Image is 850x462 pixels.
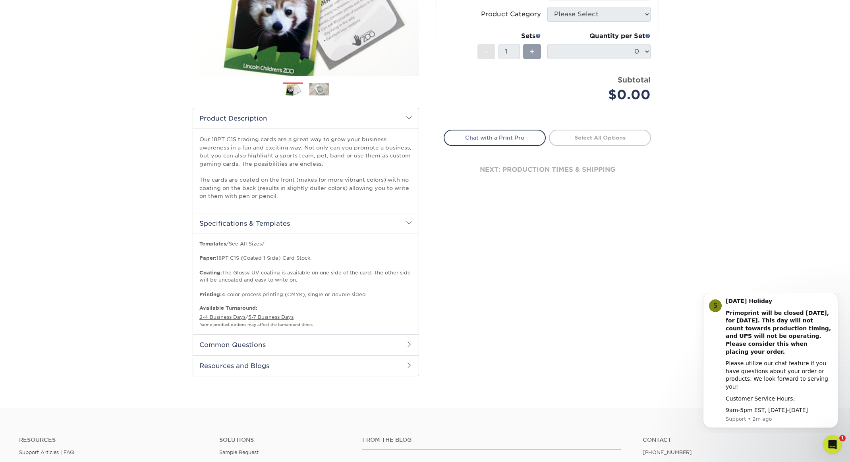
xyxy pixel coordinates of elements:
[199,270,222,276] strong: Coating:
[18,6,31,19] div: Profile image for Support
[193,108,419,128] h2: Product Description
[199,255,216,261] strong: Paper:
[199,305,412,328] p: /
[229,241,262,247] a: See All Sizes
[199,240,412,299] p: / / 18PT C1S (Coated 1 Side) Card Stock. The Glossy UV coating is available on one side of the ca...
[2,438,68,459] iframe: Google Customer Reviews
[193,334,419,355] h2: Common Questions
[485,46,488,58] span: -
[199,241,226,247] b: Templates
[481,10,541,19] div: Product Category
[199,135,412,200] p: Our 18PT C1S trading cards are a great way to grow your business awareness in a fun and exciting ...
[444,146,651,194] div: next: production times & shipping
[219,437,350,443] h4: Solutions
[618,75,651,84] strong: Subtotal
[35,113,141,121] div: 9am-5pm EST, [DATE]-[DATE]
[529,46,535,58] span: +
[477,31,541,41] div: Sets
[35,17,140,62] b: Primoprint will be closed [DATE], for [DATE]. This day will not count towards production timing, ...
[643,449,692,455] a: [PHONE_NUMBER]
[444,130,546,146] a: Chat with a Print Pro
[199,322,313,327] small: *some product options may affect the turnaround times
[199,291,222,297] strong: Printing:
[199,305,257,311] b: Available Turnaround:
[199,314,245,320] a: 2-4 Business Days
[193,355,419,376] h2: Resources and Blogs
[309,83,329,95] img: Trading Cards 02
[553,85,651,104] div: $0.00
[35,123,141,130] p: Message from Support, sent 2m ago
[823,435,842,454] iframe: Intercom live chat
[193,213,419,234] h2: Specifications & Templates
[35,67,141,98] div: Please utilize our chat feature if you have questions about your order or products. We look forwa...
[248,314,294,320] a: 5-7 Business Days
[219,449,259,455] a: Sample Request
[362,437,621,443] h4: From the Blog
[839,435,846,441] span: 1
[19,437,207,443] h4: Resources
[283,83,303,97] img: Trading Cards 01
[35,5,81,11] b: [DATE] Holiday
[35,4,141,121] div: Message content
[549,130,651,146] a: Select All Options
[691,293,850,433] iframe: Intercom notifications message
[35,102,141,110] div: Customer Service Hours;
[547,31,651,41] div: Quantity per Set
[643,437,831,443] a: Contact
